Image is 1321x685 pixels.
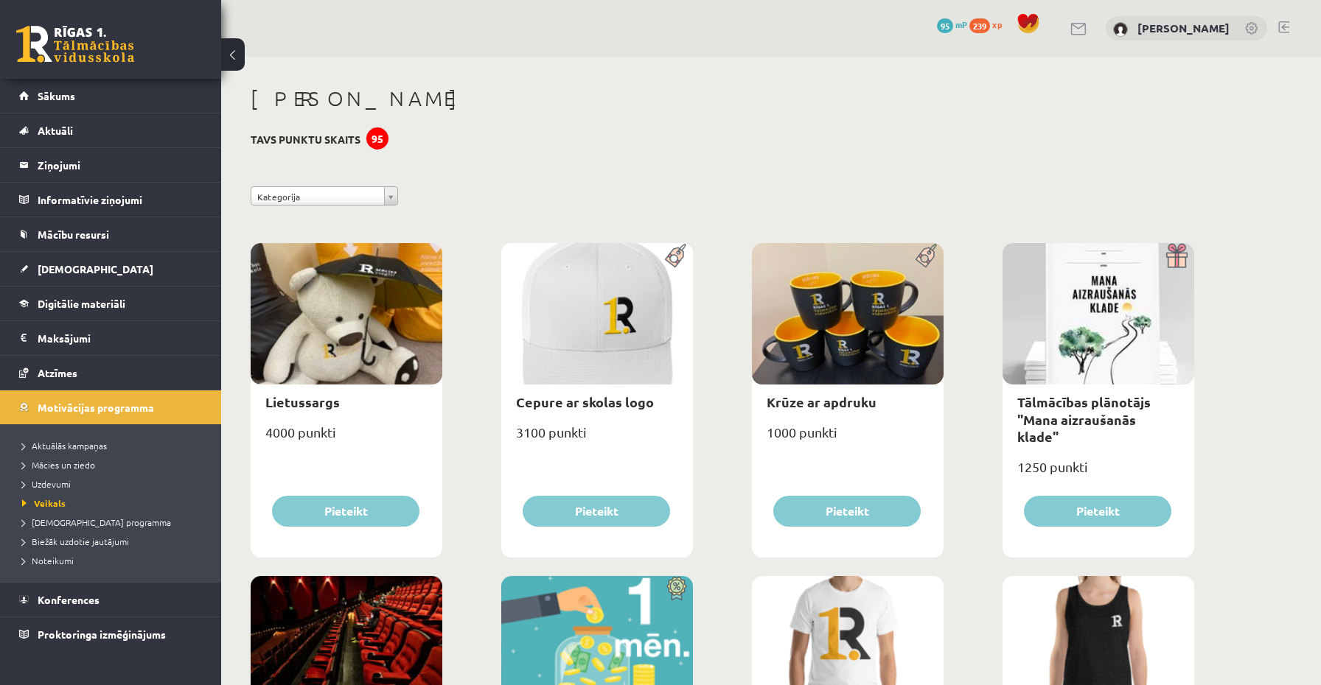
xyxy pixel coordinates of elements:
[22,497,66,509] span: Veikals
[19,321,203,355] a: Maksājumi
[265,393,340,410] a: Lietussargs
[22,554,206,567] a: Noteikumi
[38,401,154,414] span: Motivācijas programma
[22,440,107,452] span: Aktuālās kampaņas
[366,127,388,150] div: 95
[22,535,206,548] a: Biežāk uzdotie jautājumi
[251,420,442,457] div: 4000 punkti
[19,390,203,424] a: Motivācijas programma
[19,252,203,286] a: [DEMOGRAPHIC_DATA]
[19,183,203,217] a: Informatīvie ziņojumi
[38,183,203,217] legend: Informatīvie ziņojumi
[22,555,74,566] span: Noteikumi
[992,18,1002,30] span: xp
[773,496,921,527] button: Pieteikt
[1113,22,1128,37] img: Madars Fiļencovs
[1137,21,1230,35] a: [PERSON_NAME]
[22,535,129,547] span: Biežāk uzdotie jautājumi
[660,243,693,268] img: Populāra prece
[38,148,203,182] legend: Ziņojumi
[516,393,654,410] a: Cepure ar skolas logo
[1161,243,1194,268] img: Dāvana ar pārsteigumu
[1017,393,1151,445] a: Tālmācības plānotājs "Mana aizraušanās klade"
[1003,454,1194,491] div: 1250 punkti
[22,516,171,528] span: [DEMOGRAPHIC_DATA] programma
[19,287,203,320] a: Digitālie materiāli
[22,459,95,471] span: Mācies un ziedo
[937,18,953,33] span: 95
[969,18,990,33] span: 239
[257,187,378,206] span: Kategorija
[251,86,1194,111] h1: [PERSON_NAME]
[38,593,100,606] span: Konferences
[38,124,73,137] span: Aktuāli
[19,148,203,182] a: Ziņojumi
[22,516,206,529] a: [DEMOGRAPHIC_DATA] programma
[38,228,109,241] span: Mācību resursi
[523,496,670,527] button: Pieteikt
[38,366,77,379] span: Atzīmes
[501,420,693,457] div: 3100 punkti
[251,186,398,205] a: Kategorija
[22,439,206,452] a: Aktuālās kampaņas
[937,18,967,30] a: 95 mP
[38,297,125,310] span: Digitālie materiāli
[38,628,166,641] span: Proktoringa izmēģinājums
[38,321,203,355] legend: Maksājumi
[19,217,203,251] a: Mācību resursi
[752,420,944,457] div: 1000 punkti
[19,617,203,651] a: Proktoringa izmēģinājums
[660,576,693,601] img: Atlaide
[272,496,419,527] button: Pieteikt
[22,477,206,491] a: Uzdevumi
[22,478,71,490] span: Uzdevumi
[22,458,206,471] a: Mācies un ziedo
[1024,496,1171,527] button: Pieteikt
[38,262,153,275] span: [DEMOGRAPHIC_DATA]
[910,243,944,268] img: Populāra prece
[19,356,203,390] a: Atzīmes
[251,133,360,146] h3: Tavs punktu skaits
[16,26,134,63] a: Rīgas 1. Tālmācības vidusskola
[955,18,967,30] span: mP
[38,89,75,102] span: Sākums
[19,583,203,616] a: Konferences
[767,393,876,410] a: Krūze ar apdruku
[22,496,206,510] a: Veikals
[19,113,203,147] a: Aktuāli
[969,18,1009,30] a: 239 xp
[19,79,203,113] a: Sākums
